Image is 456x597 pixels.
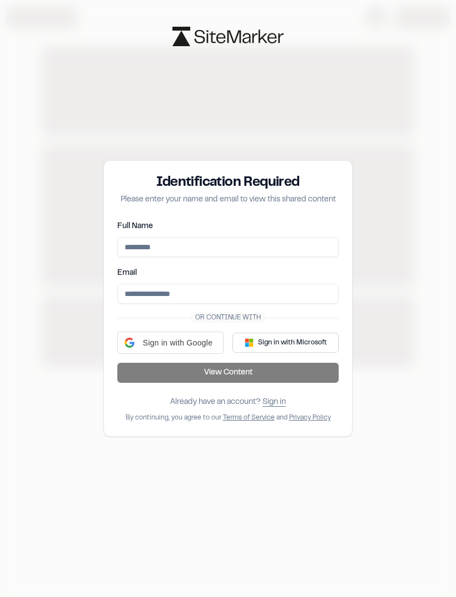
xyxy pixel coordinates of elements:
h3: Identification Required [117,174,339,192]
img: logo-black-rebrand.svg [172,27,284,46]
p: Please enter your name and email to view this shared content [117,194,339,206]
button: Sign in with Microsoft [232,333,339,353]
label: Full Name [117,223,153,230]
button: Terms of Service [223,413,275,423]
div: By continuing, you agree to our and [126,413,331,423]
span: Or continue with [191,313,265,323]
button: Privacy Policy [289,413,331,423]
div: Already have an account? [170,396,286,408]
label: Email [117,270,137,277]
div: Sign in with Google [117,332,224,354]
span: Sign in with Google [139,337,216,349]
button: Sign in [262,396,286,408]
